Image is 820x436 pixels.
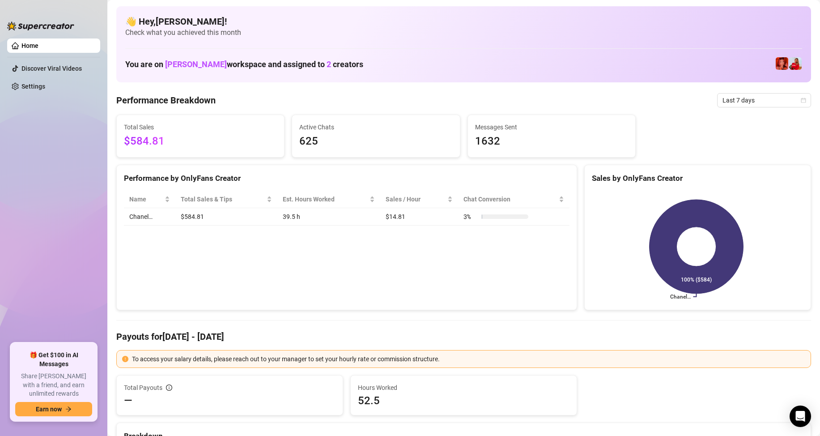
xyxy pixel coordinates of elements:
img: logo-BBDzfeDw.svg [7,21,74,30]
span: 🎁 Get $100 in AI Messages [15,351,92,368]
img: THE (@dominopresley) [789,57,802,70]
span: Chat Conversion [463,194,557,204]
span: 52.5 [358,393,569,408]
text: Chanel… [670,294,691,300]
button: Earn nowarrow-right [15,402,92,416]
span: 625 [299,133,452,150]
img: Chanel (@chanelsantini) [776,57,788,70]
div: Open Intercom Messenger [790,406,811,427]
span: Messages Sent [475,122,628,132]
span: info-circle [166,385,172,391]
div: Est. Hours Worked [283,194,368,204]
span: — [124,393,132,408]
td: $14.81 [380,208,458,226]
div: To access your salary details, please reach out to your manager to set your hourly rate or commis... [132,354,805,364]
span: Total Sales [124,122,277,132]
span: Total Sales & Tips [181,194,265,204]
span: arrow-right [65,406,72,412]
a: Home [21,42,38,49]
span: Last 7 days [722,94,806,107]
h4: Performance Breakdown [116,94,216,107]
h4: Payouts for [DATE] - [DATE] [116,330,811,343]
h4: 👋 Hey, [PERSON_NAME] ! [125,15,802,28]
span: Sales / Hour [386,194,446,204]
div: Performance by OnlyFans Creator [124,172,569,184]
span: [PERSON_NAME] [165,60,227,69]
span: Name [129,194,163,204]
th: Chat Conversion [458,191,569,208]
td: $584.81 [175,208,277,226]
td: Chanel… [124,208,175,226]
span: 1632 [475,133,628,150]
th: Sales / Hour [380,191,458,208]
span: Earn now [36,406,62,413]
a: Settings [21,83,45,90]
span: Total Payouts [124,383,162,393]
div: Sales by OnlyFans Creator [592,172,803,184]
span: Hours Worked [358,383,569,393]
span: Share [PERSON_NAME] with a friend, and earn unlimited rewards [15,372,92,398]
td: 39.5 h [277,208,380,226]
span: calendar [801,98,806,103]
span: Active Chats [299,122,452,132]
span: 2 [327,60,331,69]
th: Name [124,191,175,208]
h1: You are on workspace and assigned to creators [125,60,363,69]
span: Check what you achieved this month [125,28,802,38]
th: Total Sales & Tips [175,191,277,208]
span: 3 % [463,212,478,222]
span: exclamation-circle [122,356,128,362]
a: Discover Viral Videos [21,65,82,72]
span: $584.81 [124,133,277,150]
